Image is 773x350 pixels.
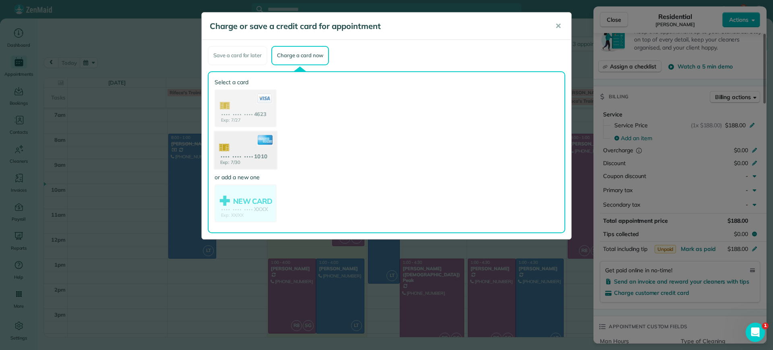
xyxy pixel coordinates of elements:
[271,46,329,65] div: Charge a card now
[208,46,267,65] div: Save a card for later
[215,173,277,181] label: or add a new one
[762,323,769,329] span: 1
[215,78,277,86] label: Select a card
[555,21,561,31] span: ✕
[210,21,544,32] h5: Charge or save a credit card for appointment
[746,323,765,342] iframe: Intercom live chat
